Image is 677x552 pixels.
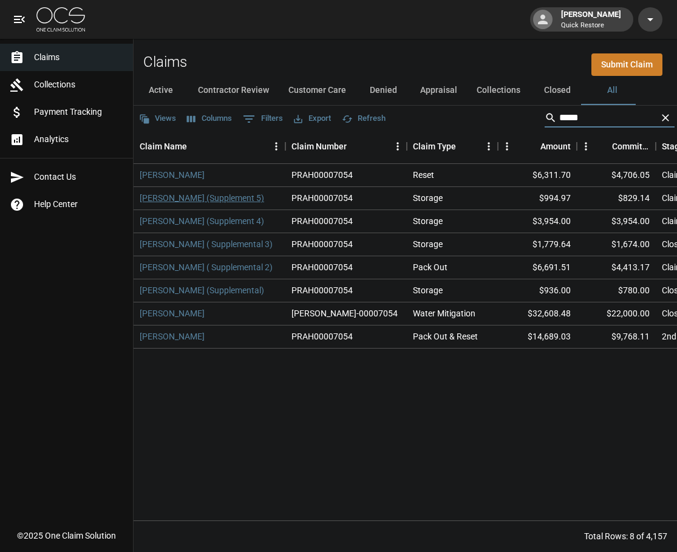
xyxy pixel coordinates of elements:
span: Collections [34,78,123,91]
div: $6,691.51 [498,256,577,279]
div: Claim Type [413,129,456,163]
button: Select columns [184,109,235,128]
div: $3,954.00 [577,210,656,233]
button: Menu [498,137,516,155]
a: [PERSON_NAME] (Supplement 4) [140,215,264,227]
div: Pack Out & Reset [413,330,478,342]
div: PRAH00007054 [291,284,353,296]
button: All [585,76,639,105]
button: open drawer [7,7,32,32]
div: PRAH00007054 [291,169,353,181]
div: $9,768.11 [577,325,656,349]
div: $780.00 [577,279,656,302]
div: Search [545,108,675,130]
button: Views [136,109,179,128]
div: Water Mitigation [413,307,475,319]
a: [PERSON_NAME] (Supplement 5) [140,192,264,204]
button: Sort [187,138,204,155]
a: [PERSON_NAME] ( Supplemental 3) [140,238,273,250]
button: Sort [595,138,612,155]
div: $1,674.00 [577,233,656,256]
div: Claim Name [140,129,187,163]
div: $4,706.05 [577,164,656,187]
a: [PERSON_NAME] [140,169,205,181]
button: Menu [267,137,285,155]
div: Pack Out [413,261,447,273]
button: Collections [467,76,530,105]
div: Claim Type [407,129,498,163]
span: Analytics [34,133,123,146]
div: Storage [413,215,443,227]
div: $6,311.70 [498,164,577,187]
div: Claim Name [134,129,285,163]
div: Total Rows: 8 of 4,157 [584,530,667,542]
button: Refresh [339,109,389,128]
div: Storage [413,192,443,204]
button: Clear [656,109,675,127]
a: Submit Claim [591,53,662,76]
p: Quick Restore [561,21,621,31]
div: dynamic tabs [134,76,677,105]
div: Storage [413,238,443,250]
div: Committed Amount [577,129,656,163]
div: $1,779.64 [498,233,577,256]
button: Closed [530,76,585,105]
div: PRAH00007054 [291,261,353,273]
div: Claim Number [285,129,407,163]
button: Customer Care [279,76,356,105]
div: $22,000.00 [577,302,656,325]
div: PRAH00007054 [291,330,353,342]
div: $936.00 [498,279,577,302]
div: PRAH00007054 [291,192,353,204]
div: Amount [540,129,571,163]
div: PRAH00007054 [291,238,353,250]
div: $994.97 [498,187,577,210]
button: Show filters [240,109,286,129]
button: Menu [480,137,498,155]
button: Export [291,109,334,128]
div: Storage [413,284,443,296]
button: Sort [523,138,540,155]
span: Claims [34,51,123,64]
a: [PERSON_NAME] (Supplemental) [140,284,264,296]
div: $4,413.17 [577,256,656,279]
div: Claim Number [291,129,347,163]
a: [PERSON_NAME] [140,307,205,319]
button: Sort [347,138,364,155]
div: PRAH-00007054 [291,307,398,319]
span: Payment Tracking [34,106,123,118]
a: [PERSON_NAME] [140,330,205,342]
div: Committed Amount [612,129,650,163]
button: Denied [356,76,410,105]
a: [PERSON_NAME] ( Supplemental 2) [140,261,273,273]
span: Contact Us [34,171,123,183]
img: ocs-logo-white-transparent.png [36,7,85,32]
div: PRAH00007054 [291,215,353,227]
button: Contractor Review [188,76,279,105]
h2: Claims [143,53,187,71]
div: [PERSON_NAME] [556,9,626,30]
div: $32,608.48 [498,302,577,325]
button: Menu [577,137,595,155]
div: $14,689.03 [498,325,577,349]
button: Active [134,76,188,105]
button: Appraisal [410,76,467,105]
span: Help Center [34,198,123,211]
div: $3,954.00 [498,210,577,233]
div: Reset [413,169,434,181]
div: © 2025 One Claim Solution [17,530,116,542]
div: $829.14 [577,187,656,210]
button: Sort [456,138,473,155]
button: Menu [389,137,407,155]
div: Amount [498,129,577,163]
